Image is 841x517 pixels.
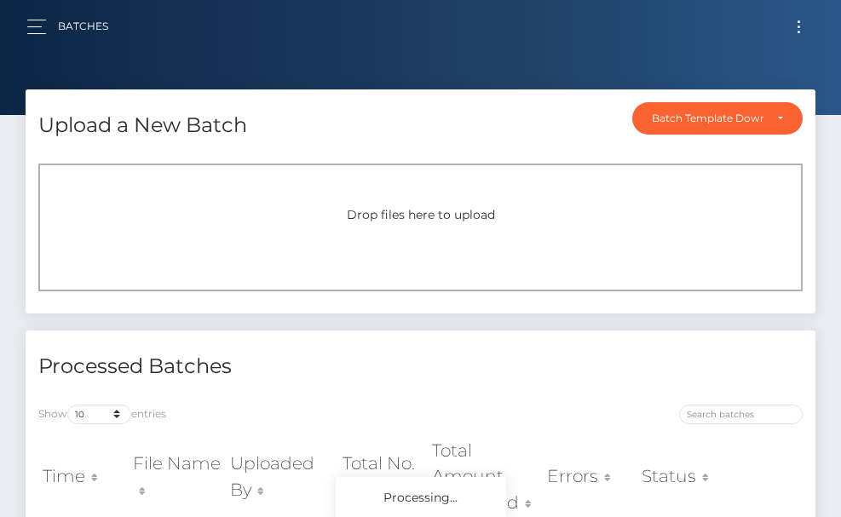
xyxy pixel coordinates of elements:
a: Batches [58,9,108,44]
div: Batch Template Download [652,112,763,125]
select: Showentries [67,405,131,424]
button: Batch Template Download [632,102,803,135]
button: Toggle navigation [783,15,815,38]
input: Search batches [679,405,803,424]
h4: Upload a New Batch [38,111,247,141]
h4: Processed Batches [38,352,408,382]
label: Show entries [38,405,166,424]
span: Drop files here to upload [347,207,495,222]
